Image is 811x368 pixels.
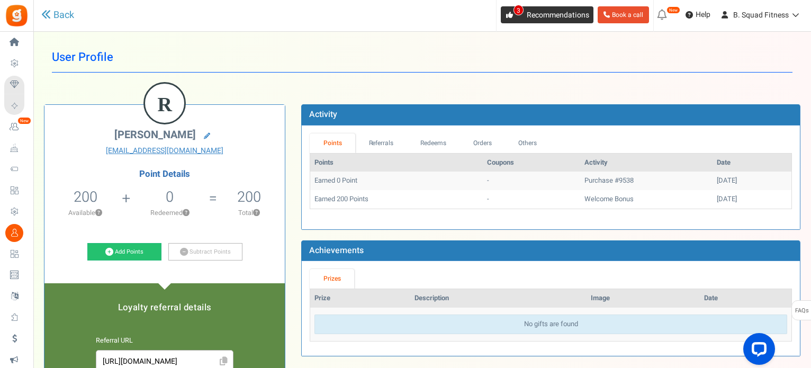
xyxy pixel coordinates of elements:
a: Orders [459,133,505,153]
a: Points [310,133,355,153]
a: Book a call [598,6,649,23]
th: Coupons [483,154,581,172]
th: Activity [580,154,713,172]
figcaption: R [145,84,184,125]
em: New [666,6,680,14]
p: Available [50,208,121,218]
b: Activity [309,108,337,121]
span: [PERSON_NAME] [114,127,196,142]
span: FAQs [795,301,809,321]
th: Date [700,289,791,308]
a: Referrals [355,133,407,153]
a: New [4,118,29,136]
td: Purchase #9538 [580,172,713,190]
p: Total [219,208,280,218]
th: Prize [310,289,410,308]
em: New [17,117,31,124]
div: [DATE] [717,176,787,186]
img: Gratisfaction [5,4,29,28]
span: Recommendations [527,10,589,21]
div: [DATE] [717,194,787,204]
th: Points [310,154,482,172]
a: Add Points [87,243,161,261]
b: Achievements [309,244,364,257]
button: ? [253,210,260,217]
h6: Referral URL [96,337,233,345]
td: Welcome Bonus [580,190,713,209]
a: Help [681,6,715,23]
a: Subtract Points [168,243,242,261]
div: No gifts are found [314,315,787,334]
button: ? [95,210,102,217]
a: 3 Recommendations [501,6,593,23]
button: ? [183,210,190,217]
td: - [483,172,581,190]
h4: Point Details [44,169,285,179]
p: Redeemed [131,208,208,218]
span: B. Squad Fitness [733,10,789,21]
td: - [483,190,581,209]
th: Description [410,289,587,308]
a: [EMAIL_ADDRESS][DOMAIN_NAME] [52,146,277,156]
h5: 0 [166,189,174,205]
a: Others [505,133,551,153]
a: Prizes [310,269,354,289]
h5: 200 [237,189,261,205]
td: Earned 200 Points [310,190,482,209]
h1: User Profile [52,42,792,73]
th: Image [587,289,700,308]
span: Help [693,10,710,20]
h5: Loyalty referral details [55,303,274,312]
td: Earned 0 Point [310,172,482,190]
a: Redeems [407,133,460,153]
span: 200 [74,186,97,208]
th: Date [713,154,791,172]
span: 3 [513,5,524,15]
